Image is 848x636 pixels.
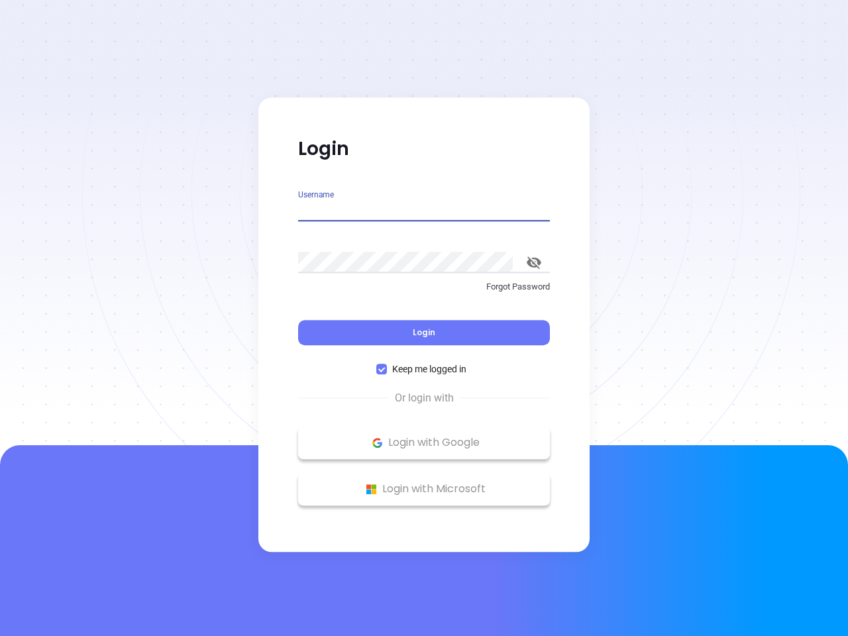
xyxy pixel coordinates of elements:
[298,137,550,161] p: Login
[305,479,543,499] p: Login with Microsoft
[305,433,543,452] p: Login with Google
[369,435,386,451] img: Google Logo
[388,390,460,406] span: Or login with
[298,472,550,505] button: Microsoft Logo Login with Microsoft
[298,191,334,199] label: Username
[298,280,550,293] p: Forgot Password
[518,246,550,278] button: toggle password visibility
[298,320,550,345] button: Login
[387,362,472,376] span: Keep me logged in
[298,280,550,304] a: Forgot Password
[413,327,435,338] span: Login
[298,426,550,459] button: Google Logo Login with Google
[363,481,380,498] img: Microsoft Logo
